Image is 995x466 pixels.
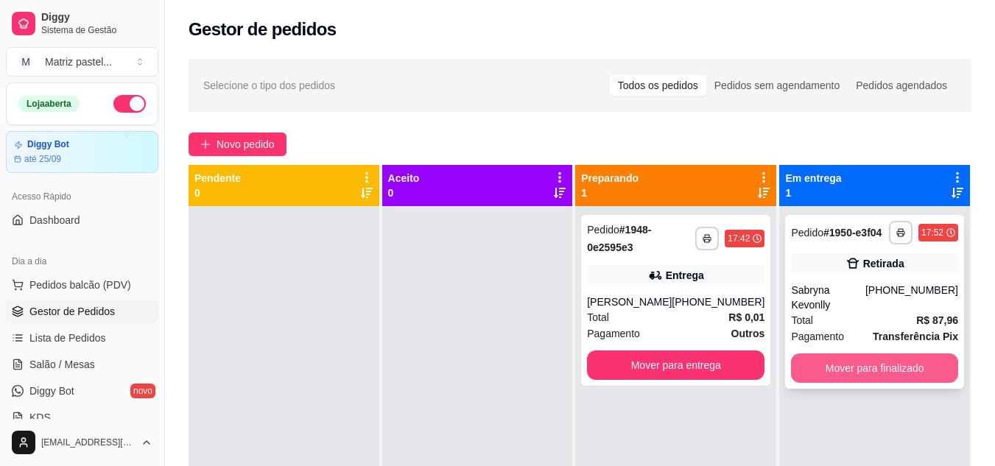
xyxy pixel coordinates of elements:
span: M [18,54,33,69]
p: 1 [785,186,841,200]
a: Salão / Mesas [6,353,158,376]
div: Retirada [863,256,904,271]
span: Sistema de Gestão [41,24,152,36]
button: [EMAIL_ADDRESS][DOMAIN_NAME] [6,425,158,460]
a: Diggy Botnovo [6,379,158,403]
p: Preparando [581,171,639,186]
div: Matriz pastel ... [45,54,112,69]
span: Pagamento [587,325,640,342]
div: [PERSON_NAME] [587,294,672,309]
button: Alterar Status [113,95,146,113]
a: KDS [6,406,158,429]
p: Pendente [194,171,241,186]
article: até 25/09 [24,153,61,165]
strong: Transferência Pix [873,331,958,342]
p: Em entrega [785,171,841,186]
span: plus [200,139,211,149]
span: Total [791,312,813,328]
article: Diggy Bot [27,139,69,150]
strong: R$ 0,01 [728,311,764,323]
div: [PHONE_NUMBER] [865,283,958,312]
span: Selecione o tipo dos pedidos [203,77,335,93]
div: Entrega [666,268,704,283]
a: Lista de Pedidos [6,326,158,350]
strong: Outros [731,328,765,339]
p: 1 [581,186,639,200]
button: Mover para entrega [587,350,764,380]
span: Pagamento [791,328,844,345]
span: Salão / Mesas [29,357,95,372]
p: 0 [388,186,420,200]
h2: Gestor de pedidos [189,18,337,41]
strong: # 1950-e3f04 [823,227,882,239]
span: Dashboard [29,213,80,227]
button: Pedidos balcão (PDV) [6,273,158,297]
div: Loja aberta [18,96,80,112]
span: Pedido [791,227,823,239]
button: Select a team [6,47,158,77]
span: Pedido [587,224,619,236]
a: DiggySistema de Gestão [6,6,158,41]
span: Gestor de Pedidos [29,304,115,319]
div: Sabryna Kevonlly [791,283,865,312]
p: 0 [194,186,241,200]
div: Pedidos agendados [848,75,955,96]
div: Pedidos sem agendamento [706,75,848,96]
a: Diggy Botaté 25/09 [6,131,158,173]
div: 17:42 [728,233,750,244]
a: Dashboard [6,208,158,232]
span: Pedidos balcão (PDV) [29,278,131,292]
button: Mover para finalizado [791,353,958,383]
div: Todos os pedidos [610,75,706,96]
div: 17:52 [921,227,943,239]
span: Novo pedido [217,136,275,152]
a: Gestor de Pedidos [6,300,158,323]
p: Aceito [388,171,420,186]
div: Acesso Rápido [6,185,158,208]
div: [PHONE_NUMBER] [672,294,764,309]
span: Lista de Pedidos [29,331,106,345]
span: [EMAIL_ADDRESS][DOMAIN_NAME] [41,437,135,448]
div: Dia a dia [6,250,158,273]
span: KDS [29,410,51,425]
strong: # 1948-0e2595e3 [587,224,651,253]
span: Total [587,309,609,325]
span: Diggy Bot [29,384,74,398]
span: Diggy [41,11,152,24]
button: Novo pedido [189,133,286,156]
strong: R$ 87,96 [916,314,958,326]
